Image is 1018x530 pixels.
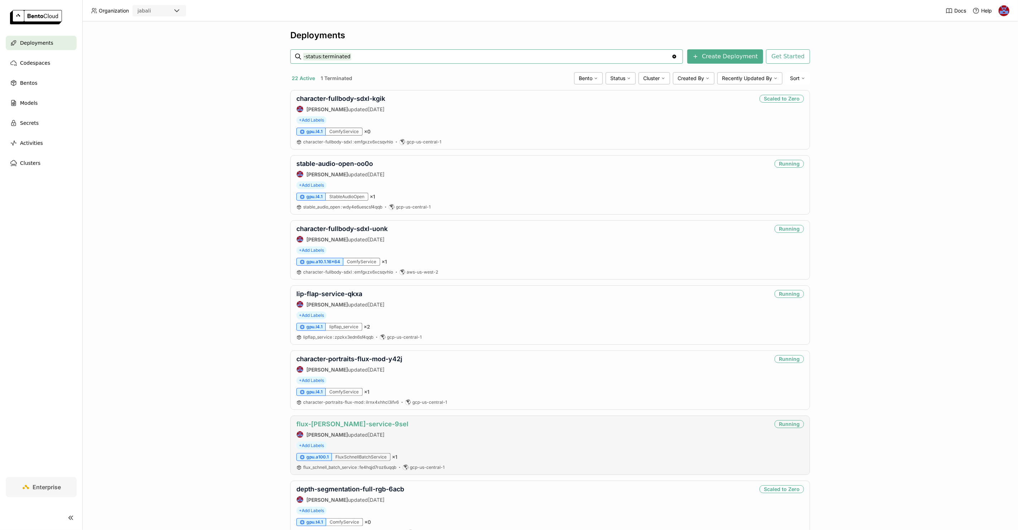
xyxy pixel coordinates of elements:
[296,171,384,178] div: updated
[306,301,348,308] strong: [PERSON_NAME]
[775,225,804,233] div: Running
[412,399,447,405] span: gcp-us-central-1
[303,204,382,210] a: stable_audio_open:wdy4e6uescsf4qqb
[297,236,303,242] img: Jhonatan Oliveira
[296,442,326,450] span: +Add Labels
[673,72,714,84] div: Created By
[368,497,384,503] span: [DATE]
[296,420,408,428] a: flux-[PERSON_NAME]-service-9sel
[290,74,316,83] button: 22 Active
[296,116,326,124] span: +Add Labels
[306,324,323,330] span: gpu.l4.1
[785,72,810,84] div: Sort
[396,204,431,210] span: gcp-us-central-1
[6,136,77,150] a: Activities
[303,465,396,470] a: flux_schnell_batch_service:fe4hqjd7roz6uqqb
[20,59,50,67] span: Codespaces
[639,72,670,84] div: Cluster
[973,7,992,14] div: Help
[722,75,772,82] span: Recently Updated By
[306,259,340,265] span: gpu.a10.1.16x64
[306,497,348,503] strong: [PERSON_NAME]
[296,377,326,384] span: +Add Labels
[306,367,348,373] strong: [PERSON_NAME]
[368,106,384,112] span: [DATE]
[6,36,77,50] a: Deployments
[303,139,393,145] a: character-fullbody-sdxl:emfgxzx6xcsqvhlo
[333,334,334,340] span: :
[20,79,37,87] span: Bentos
[6,156,77,170] a: Clusters
[775,355,804,363] div: Running
[296,160,373,167] a: stable-audio-open-oo0o
[303,269,393,275] span: character-fullbody-sdxl emfgxzx6xcsqvhlo
[303,334,373,340] a: lipflap_service:zpzkx3edn6sf4qqb
[296,290,362,298] a: lip-flap-service-qkxa
[137,7,151,14] div: jabali
[319,74,354,83] button: 1 Terminated
[297,366,303,373] img: Jhonatan Oliveira
[368,432,384,438] span: [DATE]
[760,485,804,493] div: Scaled to Zero
[297,301,303,308] img: Jhonatan Oliveira
[296,236,388,243] div: updated
[303,334,373,340] span: lipflap_service zpzkx3edn6sf4qqb
[296,311,326,319] span: +Add Labels
[407,139,441,145] span: gcp-us-central-1
[297,431,303,438] img: Jhonatan Oliveira
[6,477,77,497] a: Enterprise
[672,54,677,59] svg: Clear value
[775,160,804,168] div: Running
[306,194,323,200] span: gpu.l4.1
[296,496,404,503] div: updated
[332,453,391,461] div: FluxSchnellBatchService
[306,454,329,460] span: gpu.a100.1
[20,99,38,107] span: Models
[296,246,326,254] span: +Add Labels
[410,465,445,470] span: gcp-us-central-1
[306,432,348,438] strong: [PERSON_NAME]
[678,75,704,82] span: Created By
[326,518,363,526] div: ComfyService
[20,159,40,167] span: Clusters
[297,106,303,112] img: Jhonatan Oliveira
[946,7,966,14] a: Docs
[297,171,303,177] img: Jhonatan Oliveira
[306,236,348,242] strong: [PERSON_NAME]
[306,129,323,134] span: gpu.l4.1
[326,388,363,396] div: ComfyService
[303,51,672,62] input: Search
[20,119,39,127] span: Secrets
[6,96,77,110] a: Models
[303,204,382,210] span: stable_audio_open wdy4e6uescsf4qqb
[6,56,77,70] a: Codespaces
[33,484,61,491] span: Enterprise
[610,75,625,82] span: Status
[296,225,388,232] a: character-fullbody-sdxl-uonk
[954,8,966,14] span: Docs
[20,39,53,47] span: Deployments
[364,399,365,405] span: :
[407,269,438,275] span: aws-us-west-2
[775,290,804,298] div: Running
[303,139,393,144] span: character-fullbody-sdxl emfgxzx6xcsqvhlo
[326,128,363,136] div: ComfyService
[343,258,380,266] div: ComfyService
[306,519,323,525] span: gpu.t4.1
[368,236,384,242] span: [DATE]
[368,171,384,177] span: [DATE]
[574,72,603,84] div: Bento
[368,367,384,373] span: [DATE]
[790,75,800,82] span: Sort
[326,193,368,201] div: StableAudioOpen
[606,72,636,84] div: Status
[6,116,77,130] a: Secrets
[370,193,375,200] span: × 1
[364,519,371,525] span: × 0
[766,49,810,64] button: Get Started
[296,485,404,493] a: depth-segmentation-full-rgb-6acb
[364,324,370,330] span: × 2
[20,139,43,147] span: Activities
[296,95,385,102] a: character-fullbody-sdxl-kgik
